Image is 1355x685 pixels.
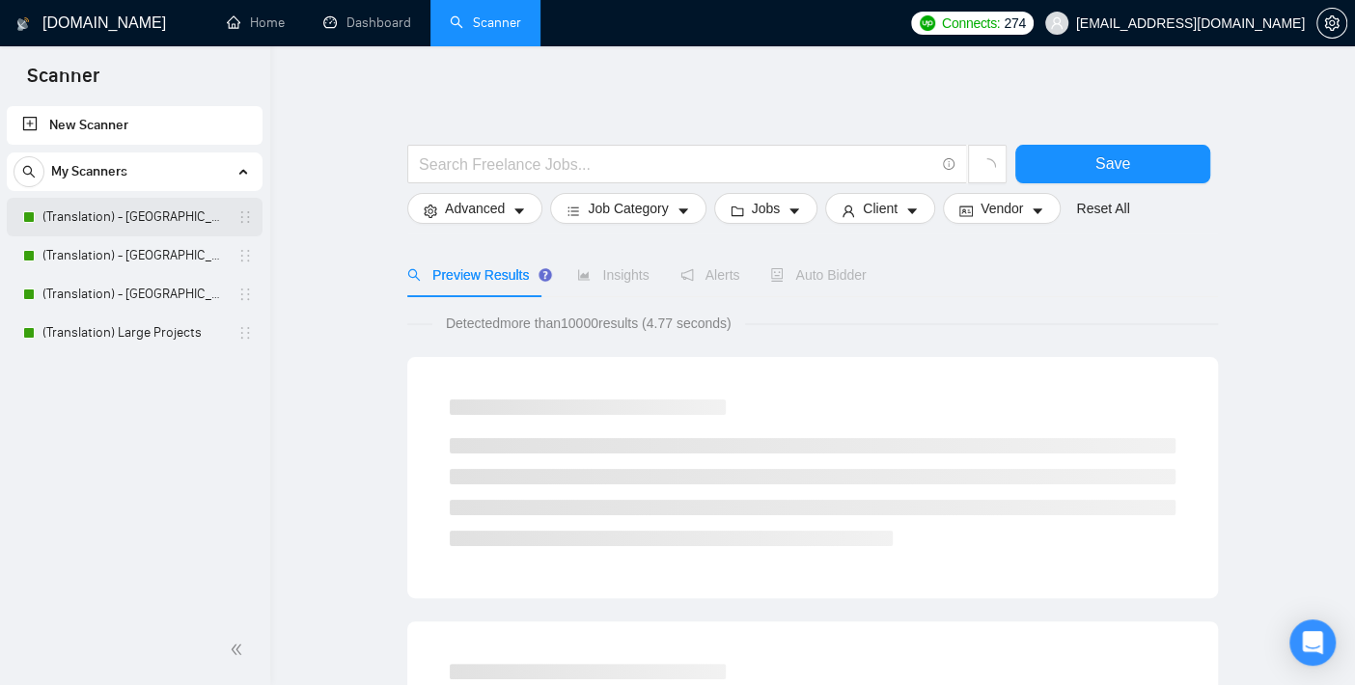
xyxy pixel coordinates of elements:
[537,266,554,284] div: Tooltip anchor
[407,193,542,224] button: settingAdvancedcaret-down
[842,204,855,218] span: user
[905,204,919,218] span: caret-down
[770,268,784,282] span: robot
[1050,16,1064,30] span: user
[1015,145,1210,183] button: Save
[863,198,898,219] span: Client
[920,15,935,31] img: upwork-logo.png
[1316,15,1347,31] a: setting
[450,14,521,31] a: searchScanner
[788,204,801,218] span: caret-down
[577,267,649,283] span: Insights
[1317,15,1346,31] span: setting
[419,152,934,177] input: Search Freelance Jobs...
[1031,204,1044,218] span: caret-down
[731,204,744,218] span: folder
[943,158,955,171] span: info-circle
[424,204,437,218] span: setting
[227,14,285,31] a: homeHome
[42,314,226,352] a: (Translation) Large Projects
[42,275,226,314] a: (Translation) - [GEOGRAPHIC_DATA]
[237,325,253,341] span: holder
[714,193,818,224] button: folderJobscaret-down
[577,268,591,282] span: area-chart
[42,198,226,236] a: (Translation) - [GEOGRAPHIC_DATA]
[943,193,1061,224] button: idcardVendorcaret-down
[680,267,740,283] span: Alerts
[942,13,1000,34] span: Connects:
[432,313,745,334] span: Detected more than 10000 results (4.77 seconds)
[752,198,781,219] span: Jobs
[237,209,253,225] span: holder
[512,204,526,218] span: caret-down
[979,158,996,176] span: loading
[42,236,226,275] a: (Translation) - [GEOGRAPHIC_DATA]
[237,287,253,302] span: holder
[16,9,30,40] img: logo
[14,156,44,187] button: search
[1289,619,1336,666] div: Open Intercom Messenger
[825,193,935,224] button: userClientcaret-down
[1076,198,1129,219] a: Reset All
[51,152,127,191] span: My Scanners
[981,198,1023,219] span: Vendor
[1095,151,1130,176] span: Save
[7,106,263,145] li: New Scanner
[1004,13,1025,34] span: 274
[1316,8,1347,39] button: setting
[237,248,253,263] span: holder
[770,267,866,283] span: Auto Bidder
[12,62,115,102] span: Scanner
[567,204,580,218] span: bars
[959,204,973,218] span: idcard
[445,198,505,219] span: Advanced
[680,268,694,282] span: notification
[7,152,263,352] li: My Scanners
[323,14,411,31] a: dashboardDashboard
[22,106,247,145] a: New Scanner
[407,267,546,283] span: Preview Results
[14,165,43,178] span: search
[550,193,705,224] button: barsJob Categorycaret-down
[230,640,249,659] span: double-left
[588,198,668,219] span: Job Category
[677,204,690,218] span: caret-down
[407,268,421,282] span: search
